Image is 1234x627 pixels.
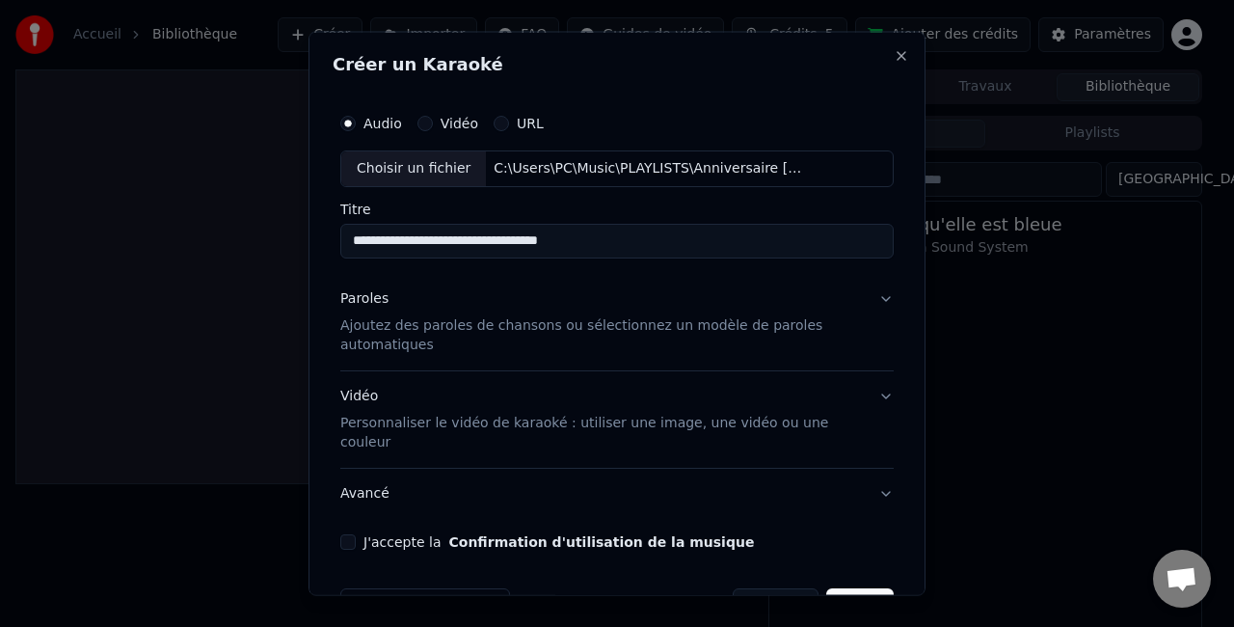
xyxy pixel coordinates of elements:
[340,288,389,308] div: Paroles
[340,370,894,467] button: VidéoPersonnaliser le vidéo de karaoké : utiliser une image, une vidéo ou une couleur
[333,56,901,73] h2: Créer un Karaoké
[340,413,863,451] p: Personnaliser le vidéo de karaoké : utiliser une image, une vidéo ou une couleur
[340,273,894,369] button: ParolesAjoutez des paroles de chansons ou sélectionnez un modèle de paroles automatiques
[363,534,754,548] label: J'accepte la
[340,315,863,354] p: Ajoutez des paroles de chansons ou sélectionnez un modèle de paroles automatiques
[733,587,818,622] button: Annuler
[340,386,863,451] div: Vidéo
[340,202,894,215] label: Titre
[340,468,894,518] button: Avancé
[486,159,814,178] div: C:\Users\PC\Music\PLAYLISTS\Anniversaire [PERSON_NAME]\[PERSON_NAME] - Résiste (Audio officiel).mp3
[363,117,402,130] label: Audio
[441,117,478,130] label: Vidéo
[826,587,894,622] button: Créer
[517,117,544,130] label: URL
[341,151,486,186] div: Choisir un fichier
[448,534,754,548] button: J'accepte la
